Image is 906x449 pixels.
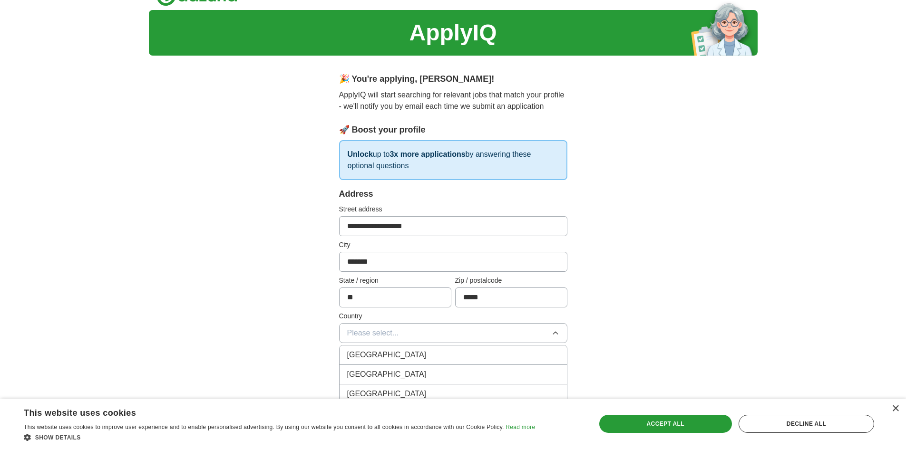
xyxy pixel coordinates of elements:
[348,150,373,158] strong: Unlock
[339,240,567,250] label: City
[347,327,399,339] span: Please select...
[892,405,899,412] div: Close
[339,311,567,321] label: Country
[409,16,497,50] h1: ApplyIQ
[339,124,567,136] div: 🚀 Boost your profile
[347,349,427,361] span: [GEOGRAPHIC_DATA]
[339,204,567,214] label: Street address
[35,434,81,441] span: Show details
[339,89,567,112] p: ApplyIQ will start searching for relevant jobs that match your profile - we'll notify you by emai...
[339,73,567,86] div: 🎉 You're applying , [PERSON_NAME] !
[339,276,451,286] label: State / region
[455,276,567,286] label: Zip / postalcode
[24,404,511,419] div: This website uses cookies
[739,415,874,433] div: Decline all
[339,323,567,343] button: Please select...
[24,432,535,442] div: Show details
[347,388,427,400] span: [GEOGRAPHIC_DATA]
[390,150,465,158] strong: 3x more applications
[24,424,504,430] span: This website uses cookies to improve user experience and to enable personalised advertising. By u...
[339,140,567,180] p: up to by answering these optional questions
[506,424,535,430] a: Read more, opens a new window
[339,188,567,201] div: Address
[599,415,732,433] div: Accept all
[347,369,427,380] span: [GEOGRAPHIC_DATA]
